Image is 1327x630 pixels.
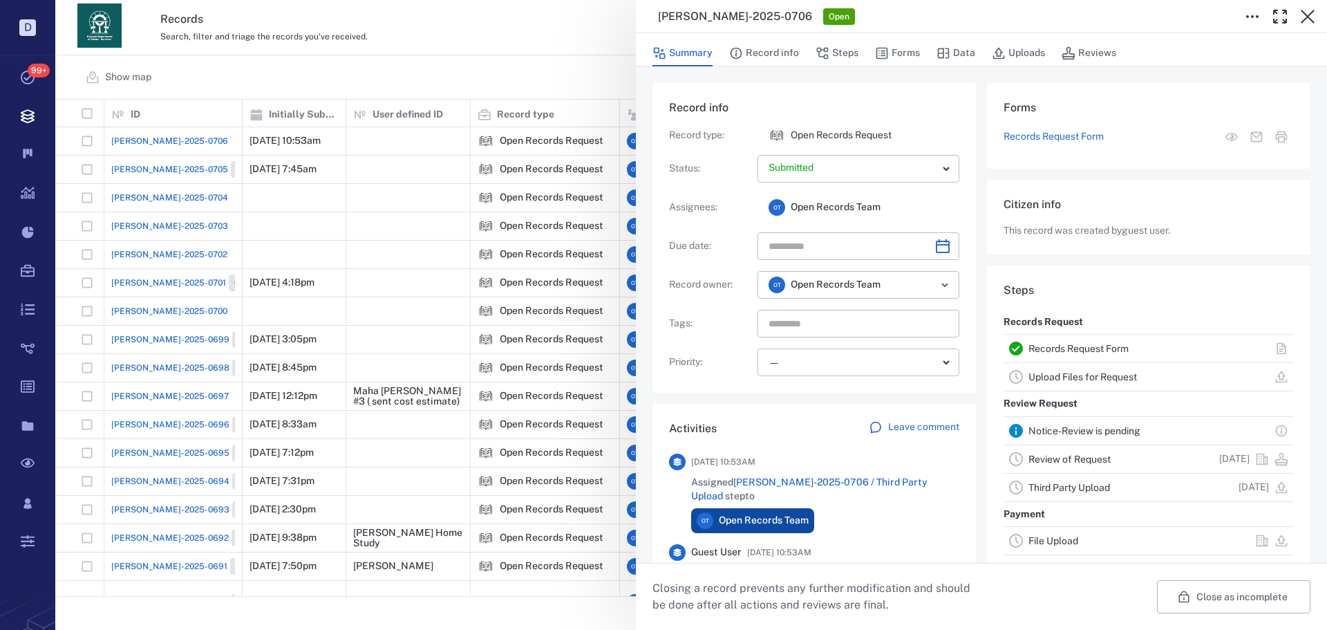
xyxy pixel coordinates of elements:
div: O T [769,277,785,293]
button: Record info [729,40,799,66]
a: Records Request Form [1028,343,1129,354]
a: File Upload [1028,535,1078,546]
p: Open Records Request [791,129,892,142]
p: [DATE] [1239,481,1269,494]
div: O T [697,512,713,529]
div: O T [769,199,785,216]
p: Record owner : [669,278,752,292]
h6: Activities [669,420,717,437]
button: Toggle to Edit Boxes [1239,3,1266,30]
h3: [PERSON_NAME]-2025-0706 [658,8,812,25]
div: Citizen infoThis record was created byguest user. [987,180,1310,266]
p: This record was created by guest user . [1004,224,1294,238]
p: Closing a record prevents any further modification and should be done after all actions and revie... [652,580,981,613]
button: Print form [1269,124,1294,149]
p: [DATE] [1219,452,1250,466]
p: Review Request [1004,391,1077,416]
div: FormsRecords Request FormView form in the stepMail formPrint form [987,83,1310,180]
span: 99+ [28,64,50,77]
span: Open Records Team [791,201,881,214]
p: Record type : [669,129,752,142]
p: Priority : [669,355,752,369]
button: Toggle Fullscreen [1266,3,1294,30]
button: Open [935,275,954,295]
span: Guest User [691,546,742,559]
a: Leave comment [869,420,959,437]
h6: Record info [669,100,959,116]
p: Submitted [769,161,937,175]
img: icon Open Records Request [769,127,785,144]
button: Reviews [1062,40,1116,66]
a: Notice-Review is pending [1028,425,1140,436]
span: Help [122,10,151,22]
p: Leave comment [888,420,959,434]
button: Choose date [929,232,957,260]
a: Review of Request [1028,454,1111,465]
a: [PERSON_NAME]-2025-0706 / Third Party Upload [691,476,928,501]
p: [Internal Review] [1004,555,1082,580]
a: Upload Files for Request [1028,371,1137,382]
h6: Forms [1004,100,1294,116]
span: [DATE] 10:53AM [747,544,811,561]
button: Forms [875,40,920,66]
button: Mail form [1244,124,1269,149]
button: Close as incomplete [1157,580,1310,613]
p: Payment [1004,502,1045,527]
button: Summary [652,40,713,66]
p: Status : [669,162,752,176]
span: Assigned step to [691,476,959,503]
span: [DATE] 10:53AM [691,454,755,470]
h6: Citizen info [1004,196,1294,213]
a: Third Party Upload [1028,482,1110,493]
div: — [769,355,937,371]
button: Close [1294,3,1321,30]
span: Open Records Team [791,278,881,292]
p: Due date : [669,239,752,253]
p: Tags : [669,317,752,331]
div: Open Records Request [769,127,785,144]
button: Data [937,40,975,66]
span: Open [826,11,852,23]
h6: Steps [1004,282,1294,299]
span: Open Records Team [719,514,809,528]
a: Records Request Form [1004,130,1104,144]
button: Uploads [992,40,1045,66]
p: D [19,19,36,36]
button: Steps [816,40,858,66]
button: View form in the step [1219,124,1244,149]
div: Record infoRecord type:icon Open Records RequestOpen Records RequestStatus:Assignees:OTOpen Recor... [652,83,976,404]
p: Assignees : [669,201,752,214]
p: Records Request [1004,310,1083,335]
